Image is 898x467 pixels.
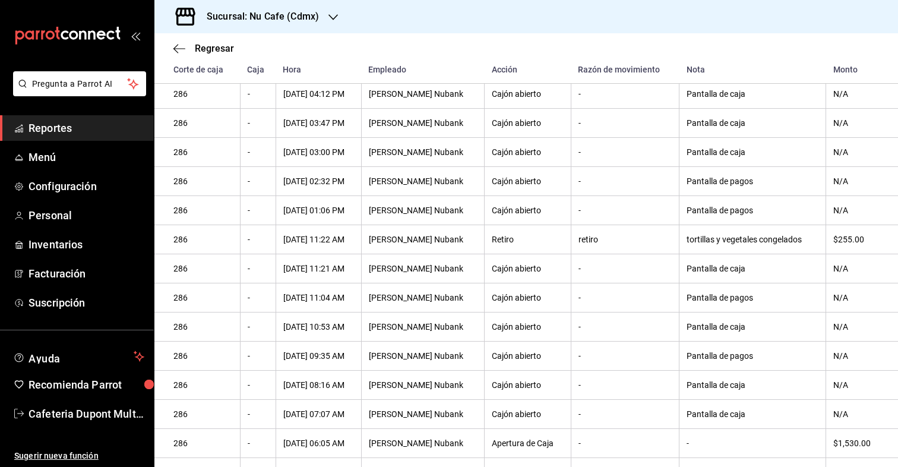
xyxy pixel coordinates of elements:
div: - [248,264,268,273]
div: - [248,176,268,186]
div: Pantalla de caja [687,118,818,128]
div: [PERSON_NAME] Nubank [369,293,477,302]
div: Pantalla de caja [687,147,818,157]
div: - [248,380,268,390]
div: - [248,351,268,361]
div: - [578,293,672,302]
div: 286 [173,322,233,332]
div: - [248,118,268,128]
div: [DATE] 11:22 AM [283,235,354,244]
div: - [248,206,268,215]
div: - [687,438,818,448]
div: [DATE] 09:35 AM [283,351,354,361]
button: open_drawer_menu [131,31,140,40]
div: - [578,409,672,419]
div: 286 [173,351,233,361]
div: - [248,235,268,244]
div: 286 [173,206,233,215]
span: Pregunta a Parrot AI [32,78,128,90]
div: Pantalla de caja [687,380,818,390]
div: $1,530.00 [833,438,879,448]
div: Nota [687,65,819,74]
div: - [578,438,672,448]
span: Reportes [29,120,144,136]
span: Personal [29,207,144,223]
div: [DATE] 11:21 AM [283,264,354,273]
div: Acción [492,65,564,74]
div: - [578,118,672,128]
div: N/A [833,89,879,99]
div: [PERSON_NAME] Nubank [369,409,477,419]
div: $255.00 [833,235,879,244]
div: Cajón abierto [492,351,563,361]
span: Sugerir nueva función [14,450,144,462]
div: Caja [247,65,268,74]
span: Regresar [195,43,234,54]
span: Inventarios [29,236,144,253]
div: - [248,147,268,157]
div: Pantalla de pagos [687,351,818,361]
span: Facturación [29,266,144,282]
div: [PERSON_NAME] Nubank [369,89,477,99]
div: N/A [833,264,879,273]
div: - [578,89,672,99]
div: N/A [833,409,879,419]
div: [PERSON_NAME] Nubank [369,176,477,186]
div: N/A [833,118,879,128]
div: Cajón abierto [492,322,563,332]
div: - [248,293,268,302]
div: - [578,322,672,332]
span: Ayuda [29,349,129,364]
div: - [248,322,268,332]
div: [PERSON_NAME] Nubank [369,438,477,448]
div: 286 [173,409,233,419]
div: [DATE] 11:04 AM [283,293,354,302]
div: Apertura de Caja [492,438,563,448]
div: Pantalla de caja [687,322,818,332]
div: N/A [833,176,879,186]
div: Corte de caja [173,65,233,74]
div: Pantalla de pagos [687,293,818,302]
div: - [578,176,672,186]
div: Cajón abierto [492,118,563,128]
div: 286 [173,380,233,390]
div: 286 [173,118,233,128]
div: - [578,206,672,215]
div: Pantalla de pagos [687,176,818,186]
div: [DATE] 04:12 PM [283,89,354,99]
div: N/A [833,293,879,302]
div: N/A [833,206,879,215]
div: Pantalla de caja [687,409,818,419]
div: N/A [833,322,879,332]
div: - [248,409,268,419]
div: Cajón abierto [492,380,563,390]
span: Configuración [29,178,144,194]
div: tortillas y vegetales congelados [687,235,818,244]
a: Pregunta a Parrot AI [8,86,146,99]
div: Pantalla de caja [687,89,818,99]
span: Cafeteria Dupont Multiuser [29,406,144,422]
div: [PERSON_NAME] Nubank [369,264,477,273]
div: N/A [833,380,879,390]
div: N/A [833,147,879,157]
div: 286 [173,147,233,157]
div: Cajón abierto [492,293,563,302]
div: Cajón abierto [492,89,563,99]
div: Cajón abierto [492,176,563,186]
div: [DATE] 08:16 AM [283,380,354,390]
div: [DATE] 02:32 PM [283,176,354,186]
div: - [578,351,672,361]
div: [PERSON_NAME] Nubank [369,351,477,361]
div: - [248,438,268,448]
span: Menú [29,149,144,165]
div: retiro [578,235,672,244]
div: - [578,264,672,273]
div: 286 [173,89,233,99]
div: - [248,89,268,99]
div: Cajón abierto [492,206,563,215]
span: Recomienda Parrot [29,377,144,393]
div: [PERSON_NAME] Nubank [369,380,477,390]
div: N/A [833,351,879,361]
div: [DATE] 10:53 AM [283,322,354,332]
div: Retiro [492,235,563,244]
